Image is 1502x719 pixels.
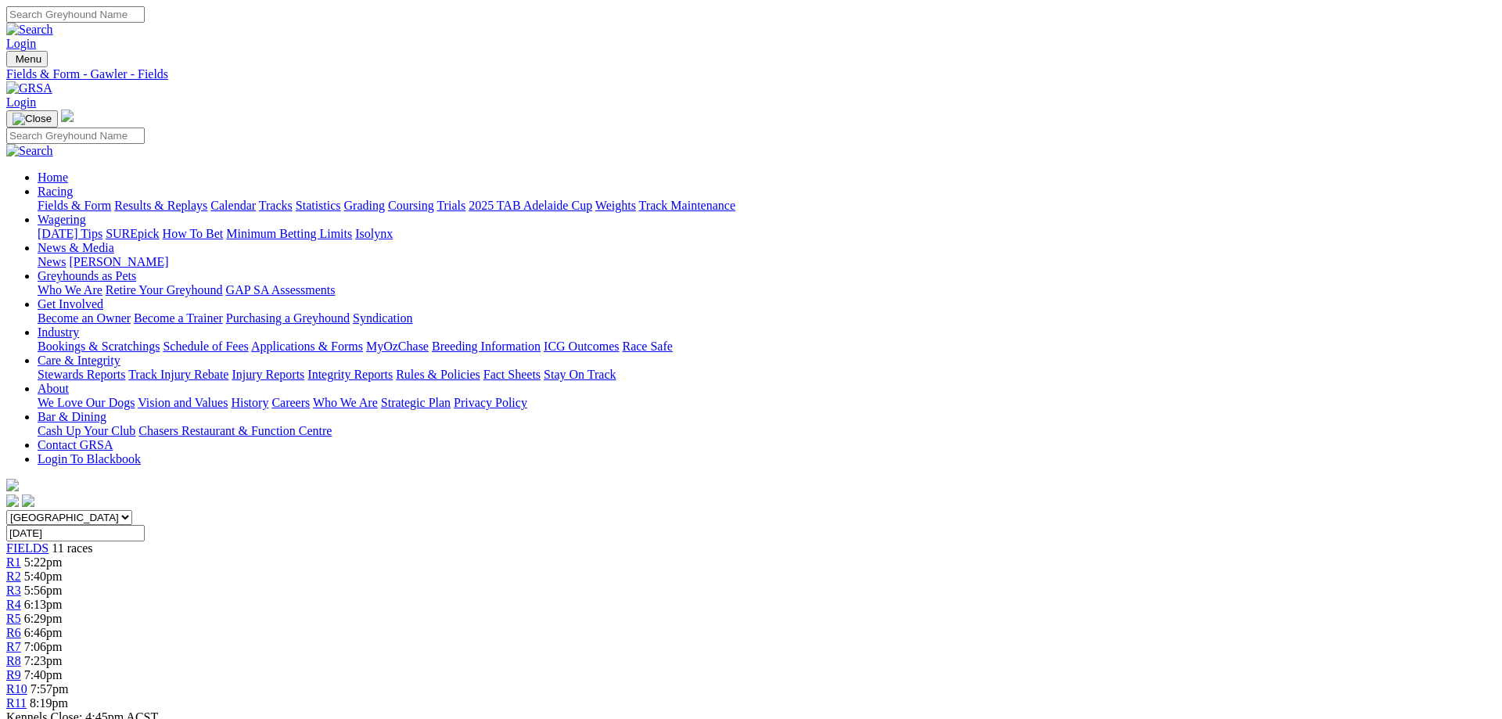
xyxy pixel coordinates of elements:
[24,584,63,597] span: 5:56pm
[396,368,480,381] a: Rules & Policies
[296,199,341,212] a: Statistics
[271,396,310,409] a: Careers
[6,570,21,583] a: R2
[622,340,672,353] a: Race Safe
[226,311,350,325] a: Purchasing a Greyhound
[38,311,131,325] a: Become an Owner
[544,340,619,353] a: ICG Outcomes
[307,368,393,381] a: Integrity Reports
[38,171,68,184] a: Home
[6,555,21,569] a: R1
[38,368,125,381] a: Stewards Reports
[353,311,412,325] a: Syndication
[38,438,113,451] a: Contact GRSA
[6,51,48,67] button: Toggle navigation
[6,612,21,625] a: R5
[13,113,52,125] img: Close
[6,479,19,491] img: logo-grsa-white.png
[24,598,63,611] span: 6:13pm
[6,494,19,507] img: facebook.svg
[232,368,304,381] a: Injury Reports
[6,668,21,681] span: R9
[355,227,393,240] a: Isolynx
[52,541,92,555] span: 11 races
[114,199,207,212] a: Results & Replays
[38,452,141,466] a: Login To Blackbook
[61,110,74,122] img: logo-grsa-white.png
[6,110,58,128] button: Toggle navigation
[163,340,248,353] a: Schedule of Fees
[231,396,268,409] a: History
[6,696,27,710] a: R11
[38,227,1496,241] div: Wagering
[6,682,27,696] a: R10
[38,396,135,409] a: We Love Our Dogs
[432,340,541,353] a: Breeding Information
[38,340,160,353] a: Bookings & Scratchings
[38,325,79,339] a: Industry
[6,598,21,611] span: R4
[24,626,63,639] span: 6:46pm
[38,410,106,423] a: Bar & Dining
[38,213,86,226] a: Wagering
[437,199,465,212] a: Trials
[313,396,378,409] a: Who We Are
[134,311,223,325] a: Become a Trainer
[163,227,224,240] a: How To Bet
[6,144,53,158] img: Search
[106,227,159,240] a: SUREpick
[24,612,63,625] span: 6:29pm
[69,255,168,268] a: [PERSON_NAME]
[38,368,1496,382] div: Care & Integrity
[483,368,541,381] a: Fact Sheets
[24,668,63,681] span: 7:40pm
[381,396,451,409] a: Strategic Plan
[38,424,135,437] a: Cash Up Your Club
[38,396,1496,410] div: About
[38,283,102,297] a: Who We Are
[16,53,41,65] span: Menu
[38,269,136,282] a: Greyhounds as Pets
[38,283,1496,297] div: Greyhounds as Pets
[366,340,429,353] a: MyOzChase
[544,368,616,381] a: Stay On Track
[6,81,52,95] img: GRSA
[6,654,21,667] a: R8
[6,67,1496,81] a: Fields & Form - Gawler - Fields
[24,555,63,569] span: 5:22pm
[469,199,592,212] a: 2025 TAB Adelaide Cup
[6,6,145,23] input: Search
[210,199,256,212] a: Calendar
[454,396,527,409] a: Privacy Policy
[6,584,21,597] a: R3
[24,570,63,583] span: 5:40pm
[138,396,228,409] a: Vision and Values
[38,311,1496,325] div: Get Involved
[31,682,69,696] span: 7:57pm
[38,255,1496,269] div: News & Media
[388,199,434,212] a: Coursing
[24,654,63,667] span: 7:23pm
[226,283,336,297] a: GAP SA Assessments
[6,626,21,639] a: R6
[128,368,228,381] a: Track Injury Rebate
[38,382,69,395] a: About
[226,227,352,240] a: Minimum Betting Limits
[38,199,1496,213] div: Racing
[38,297,103,311] a: Get Involved
[6,640,21,653] a: R7
[6,37,36,50] a: Login
[259,199,293,212] a: Tracks
[6,95,36,109] a: Login
[6,23,53,37] img: Search
[106,283,223,297] a: Retire Your Greyhound
[595,199,636,212] a: Weights
[38,185,73,198] a: Racing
